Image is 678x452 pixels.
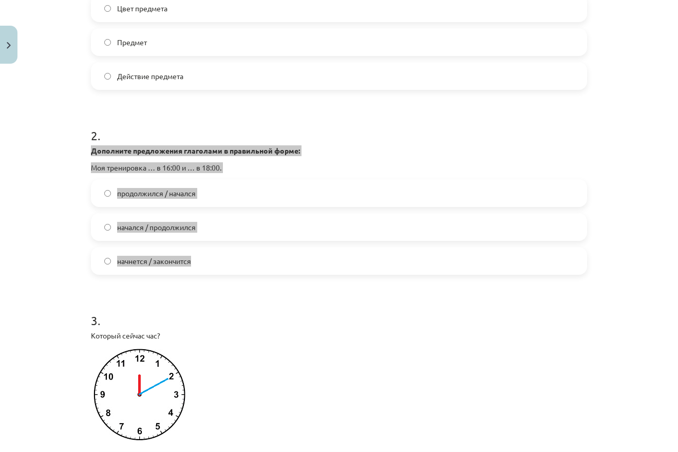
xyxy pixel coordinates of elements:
[91,295,587,327] h1: 3 .
[91,347,191,447] img: Который сейчас час?
[117,3,167,14] span: Цвет предмета
[91,146,300,155] strong: Дополните предложения глаголами в правильной форме:
[104,5,111,12] input: Цвет предмета
[91,110,587,142] h1: 2 .
[117,222,196,233] span: начался / продолжился
[91,162,587,173] p: Моя тренировка … в 16:00 и … в 18:00.
[104,39,111,46] input: Предмет
[104,73,111,80] input: Действие предмета
[117,37,147,48] span: Предмет
[91,330,587,341] p: Который сейчас час?
[117,71,183,82] span: Действие предмета
[104,190,111,197] input: продолжился / начался
[104,224,111,231] input: начался / продолжился
[117,188,196,199] span: продолжился / начался
[117,256,191,267] span: начнется / закончится
[7,42,11,49] img: icon-close-lesson-0947bae3869378f0d4975bcd49f059093ad1ed9edebbc8119c70593378902aed.svg
[104,258,111,265] input: начнется / закончится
